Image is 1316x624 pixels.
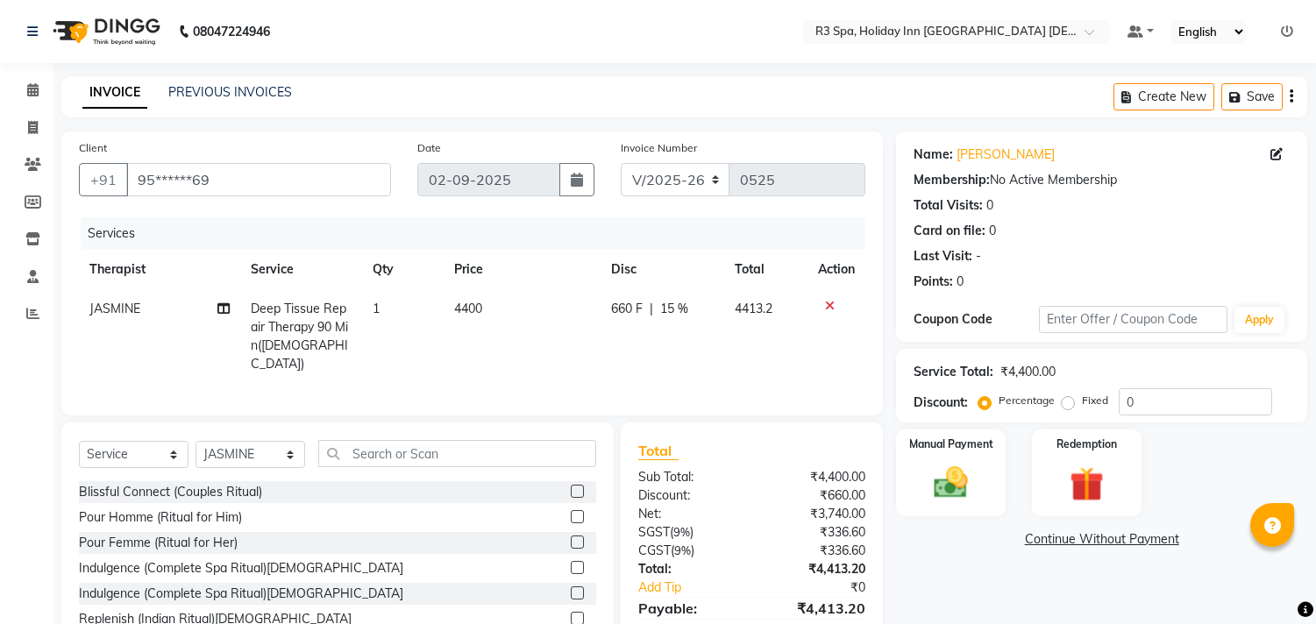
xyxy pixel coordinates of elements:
div: Last Visit: [914,247,972,266]
iframe: chat widget [1242,554,1298,606]
span: 1 [373,301,380,316]
div: - [976,247,981,266]
div: No Active Membership [914,171,1290,189]
span: CGST [638,542,671,558]
div: Name: [914,145,953,164]
div: ( ) [625,523,752,542]
th: Action [807,250,865,289]
th: Service [240,250,362,289]
label: Redemption [1056,436,1117,452]
button: Save [1221,83,1283,110]
div: Discount: [914,394,968,412]
div: Blissful Connect (Couples Ritual) [79,483,262,501]
button: Create New [1113,83,1214,110]
div: ( ) [625,542,752,560]
div: ₹4,400.00 [752,468,879,486]
div: ₹3,740.00 [752,505,879,523]
span: 4400 [454,301,482,316]
a: INVOICE [82,77,147,109]
th: Therapist [79,250,240,289]
span: 4413.2 [735,301,772,316]
label: Manual Payment [909,436,993,452]
th: Disc [601,250,724,289]
div: ₹4,400.00 [1000,363,1056,381]
div: 0 [989,222,996,240]
img: logo [45,7,165,56]
div: Discount: [625,486,752,505]
a: [PERSON_NAME] [957,145,1055,164]
input: Search by Name/Mobile/Email/Code [126,163,391,196]
div: Total Visits: [914,196,983,215]
input: Search or Scan [318,440,596,467]
a: Add Tip [625,578,773,597]
label: Fixed [1082,393,1108,408]
th: Total [724,250,807,289]
div: Total: [625,560,752,578]
div: ₹0 [773,578,879,597]
button: +91 [79,163,128,196]
img: _cash.svg [923,463,978,502]
img: _gift.svg [1059,463,1114,506]
a: Continue Without Payment [900,530,1304,549]
label: Client [79,140,107,156]
th: Price [444,250,601,289]
div: Indulgence (Complete Spa Ritual)[DEMOGRAPHIC_DATA] [79,585,403,603]
div: ₹336.60 [752,542,879,560]
div: 0 [986,196,993,215]
span: Total [638,442,679,460]
div: ₹336.60 [752,523,879,542]
span: 660 F [611,300,643,318]
div: Card on file: [914,222,985,240]
div: Coupon Code [914,310,1039,329]
div: Pour Homme (Ritual for Him) [79,508,242,527]
div: Membership: [914,171,990,189]
span: Deep Tissue Repair Therapy 90 Min([DEMOGRAPHIC_DATA]) [251,301,348,372]
div: Service Total: [914,363,993,381]
input: Enter Offer / Coupon Code [1039,306,1227,333]
th: Qty [362,250,444,289]
span: 9% [673,525,690,539]
div: 0 [957,273,964,291]
label: Invoice Number [621,140,697,156]
div: ₹4,413.20 [752,560,879,578]
div: Payable: [625,598,752,619]
span: | [650,300,653,318]
div: Indulgence (Complete Spa Ritual)[DEMOGRAPHIC_DATA] [79,559,403,578]
div: Sub Total: [625,468,752,486]
button: Apply [1234,307,1284,333]
span: JASMINE [89,301,140,316]
div: Net: [625,505,752,523]
label: Date [417,140,441,156]
a: PREVIOUS INVOICES [168,84,292,100]
div: ₹4,413.20 [752,598,879,619]
b: 08047224946 [193,7,270,56]
div: ₹660.00 [752,486,879,505]
label: Percentage [999,393,1055,408]
span: SGST [638,524,670,540]
span: 15 % [660,300,688,318]
span: 9% [674,543,691,557]
div: Services [81,217,879,250]
div: Points: [914,273,953,291]
div: Pour Femme (Ritual for Her) [79,534,238,552]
